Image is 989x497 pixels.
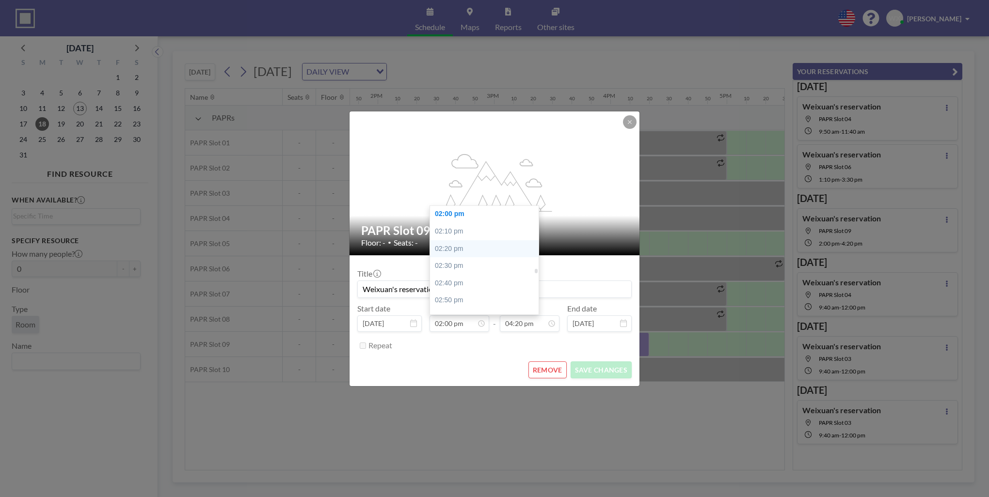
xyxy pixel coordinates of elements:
div: 02:10 pm [430,223,543,240]
div: 02:00 pm [430,205,543,223]
span: Floor: - [361,238,385,248]
label: Title [357,269,380,279]
g: flex-grow: 1.2; [438,153,552,211]
label: Repeat [368,341,392,350]
div: 02:30 pm [430,257,543,275]
div: 02:40 pm [430,275,543,292]
div: 02:50 pm [430,292,543,309]
span: • [388,239,391,246]
div: 03:00 pm [430,309,543,326]
button: SAVE CHANGES [571,361,632,378]
span: - [493,307,496,328]
button: REMOVE [528,361,567,378]
label: Start date [357,304,390,313]
label: End date [567,304,597,313]
h2: PAPR Slot 09 [361,223,629,238]
input: (No title) [358,281,631,297]
span: Seats: - [394,238,418,248]
div: 02:20 pm [430,240,543,258]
